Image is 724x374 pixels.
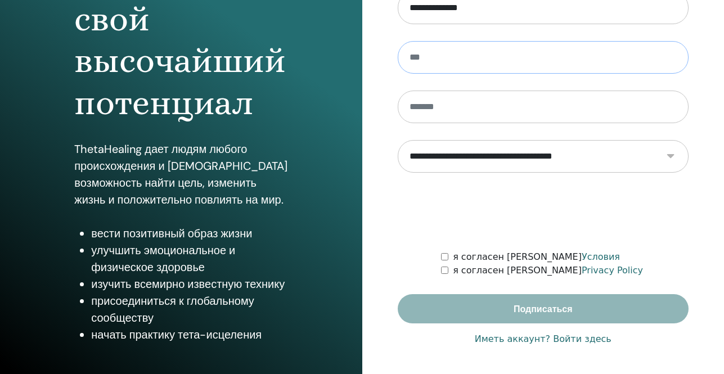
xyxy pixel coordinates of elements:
[91,326,287,343] li: начать практику тета-исцеления
[91,292,287,326] li: присоединиться к глобальному сообществу
[91,276,287,292] li: изучить всемирно известную технику
[582,251,620,262] a: Условия
[457,190,628,233] iframe: reCAPTCHA
[475,332,611,346] a: Иметь аккаунт? Войти здесь
[91,242,287,276] li: улучшить эмоциональное и физическое здоровье
[91,225,287,242] li: вести позитивный образ жизни
[453,250,620,264] label: я согласен [PERSON_NAME]
[453,264,643,277] label: я согласен [PERSON_NAME]
[74,141,287,208] p: ThetaHealing дает людям любого происхождения и [DEMOGRAPHIC_DATA] возможность найти цель, изменит...
[582,265,643,276] a: Privacy Policy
